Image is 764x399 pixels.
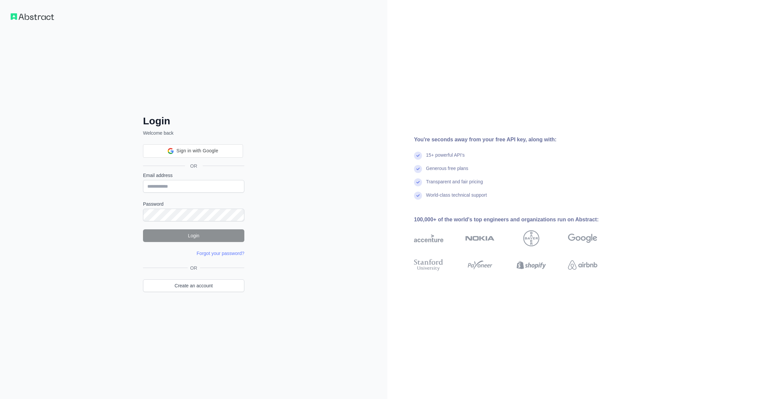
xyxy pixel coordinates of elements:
[414,152,422,160] img: check mark
[11,13,54,20] img: Workflow
[143,229,244,242] button: Login
[568,230,597,246] img: google
[143,144,243,158] div: Sign in with Google
[414,165,422,173] img: check mark
[176,147,218,154] span: Sign in with Google
[188,265,200,271] span: OR
[517,258,546,272] img: shopify
[414,192,422,200] img: check mark
[414,178,422,186] img: check mark
[465,258,495,272] img: payoneer
[143,172,244,179] label: Email address
[426,152,465,165] div: 15+ powerful API's
[143,115,244,127] h2: Login
[426,178,483,192] div: Transparent and fair pricing
[143,279,244,292] a: Create an account
[414,136,619,144] div: You're seconds away from your free API key, along with:
[414,258,443,272] img: stanford university
[568,258,597,272] img: airbnb
[197,251,244,256] a: Forgot your password?
[414,230,443,246] img: accenture
[414,216,619,224] div: 100,000+ of the world's top engineers and organizations run on Abstract:
[185,163,203,169] span: OR
[426,192,487,205] div: World-class technical support
[523,230,539,246] img: bayer
[143,130,244,136] p: Welcome back
[143,201,244,207] label: Password
[465,230,495,246] img: nokia
[426,165,468,178] div: Generous free plans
